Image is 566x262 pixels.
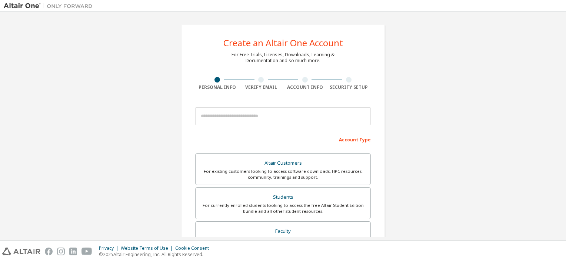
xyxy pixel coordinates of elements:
[99,251,213,258] p: © 2025 Altair Engineering, Inc. All Rights Reserved.
[99,245,121,251] div: Privacy
[200,202,366,214] div: For currently enrolled students looking to access the free Altair Student Edition bundle and all ...
[283,84,327,90] div: Account Info
[2,248,40,255] img: altair_logo.svg
[69,248,77,255] img: linkedin.svg
[327,84,371,90] div: Security Setup
[200,236,366,248] div: For faculty & administrators of academic institutions administering students and accessing softwa...
[200,226,366,236] div: Faculty
[45,248,53,255] img: facebook.svg
[195,133,371,145] div: Account Type
[121,245,175,251] div: Website Terms of Use
[175,245,213,251] div: Cookie Consent
[200,158,366,168] div: Altair Customers
[195,84,239,90] div: Personal Info
[4,2,96,10] img: Altair One
[57,248,65,255] img: instagram.svg
[232,52,334,64] div: For Free Trials, Licenses, Downloads, Learning & Documentation and so much more.
[239,84,283,90] div: Verify Email
[81,248,92,255] img: youtube.svg
[200,168,366,180] div: For existing customers looking to access software downloads, HPC resources, community, trainings ...
[200,192,366,202] div: Students
[223,38,343,47] div: Create an Altair One Account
